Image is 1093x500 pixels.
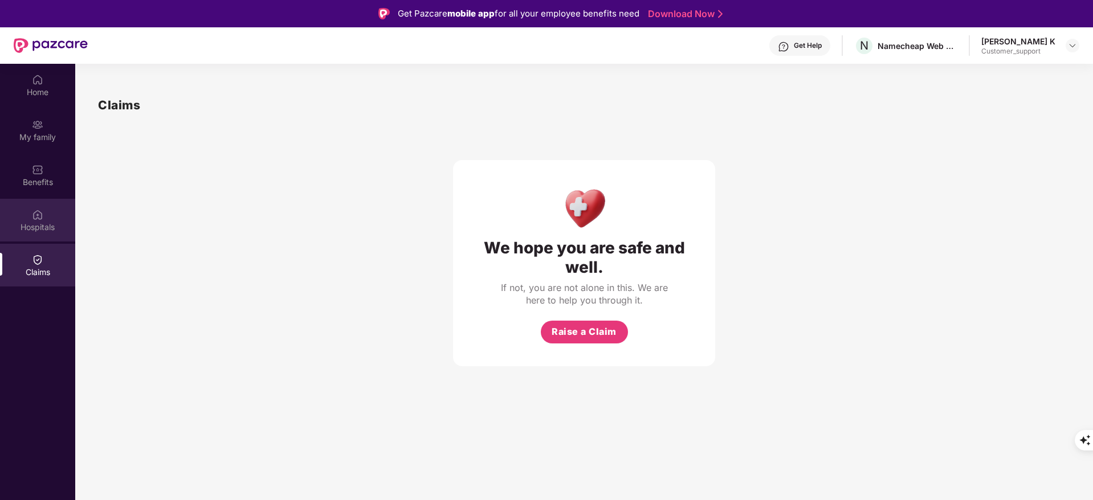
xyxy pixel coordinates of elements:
[560,183,609,232] img: Health Care
[499,281,670,306] div: If not, you are not alone in this. We are here to help you through it.
[32,254,43,265] img: svg+xml;base64,PHN2ZyBpZD0iQ2xhaW0iIHhtbG5zPSJodHRwOi8vd3d3LnczLm9yZy8yMDAwL3N2ZyIgd2lkdGg9IjIwIi...
[981,47,1055,56] div: Customer_support
[32,209,43,220] img: svg+xml;base64,PHN2ZyBpZD0iSG9zcGl0YWxzIiB4bWxucz0iaHR0cDovL3d3dy53My5vcmcvMjAwMC9zdmciIHdpZHRoPS...
[378,8,390,19] img: Logo
[552,325,617,339] span: Raise a Claim
[32,164,43,175] img: svg+xml;base64,PHN2ZyBpZD0iQmVuZWZpdHMiIHhtbG5zPSJodHRwOi8vd3d3LnczLm9yZy8yMDAwL3N2ZyIgd2lkdGg9Ij...
[878,40,957,51] div: Namecheap Web services Pvt Ltd
[778,41,789,52] img: svg+xml;base64,PHN2ZyBpZD0iSGVscC0zMngzMiIgeG1sbnM9Imh0dHA6Ly93d3cudzMub3JnLzIwMDAvc3ZnIiB3aWR0aD...
[447,8,495,19] strong: mobile app
[98,96,140,114] h1: Claims
[860,39,868,52] span: N
[476,238,692,277] div: We hope you are safe and well.
[32,119,43,130] img: svg+xml;base64,PHN2ZyB3aWR0aD0iMjAiIGhlaWdodD0iMjAiIHZpZXdCb3g9IjAgMCAyMCAyMCIgZmlsbD0ibm9uZSIgeG...
[398,7,639,21] div: Get Pazcare for all your employee benefits need
[14,38,88,53] img: New Pazcare Logo
[981,36,1055,47] div: [PERSON_NAME] K
[1068,41,1077,50] img: svg+xml;base64,PHN2ZyBpZD0iRHJvcGRvd24tMzJ4MzIiIHhtbG5zPSJodHRwOi8vd3d3LnczLm9yZy8yMDAwL3N2ZyIgd2...
[718,8,723,20] img: Stroke
[794,41,822,50] div: Get Help
[648,8,719,20] a: Download Now
[32,74,43,85] img: svg+xml;base64,PHN2ZyBpZD0iSG9tZSIgeG1sbnM9Imh0dHA6Ly93d3cudzMub3JnLzIwMDAvc3ZnIiB3aWR0aD0iMjAiIG...
[541,321,628,343] button: Raise a Claim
